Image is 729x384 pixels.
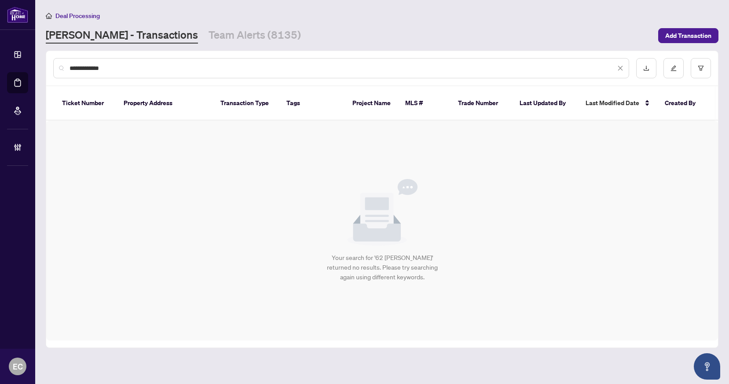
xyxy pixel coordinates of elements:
button: filter [691,58,711,78]
span: EC [13,360,23,373]
th: Transaction Type [213,86,279,121]
span: edit [670,65,677,71]
span: Add Transaction [665,29,711,43]
span: Deal Processing [55,12,100,20]
a: Team Alerts (8135) [209,28,301,44]
span: close [617,65,623,71]
img: Null State Icon [347,179,418,246]
a: [PERSON_NAME] - Transactions [46,28,198,44]
th: MLS # [398,86,451,121]
span: home [46,13,52,19]
th: Ticket Number [55,86,117,121]
button: Open asap [694,353,720,380]
img: logo [7,7,28,23]
button: edit [663,58,684,78]
div: Your search for '62 [PERSON_NAME]' returned no results. Please try searching again using differen... [322,253,442,282]
th: Last Updated By [513,86,579,121]
button: download [636,58,656,78]
th: Trade Number [451,86,513,121]
span: filter [698,65,704,71]
span: download [643,65,649,71]
th: Created By [658,86,711,121]
th: Project Name [345,86,398,121]
th: Last Modified Date [579,86,658,121]
span: Last Modified Date [586,98,639,108]
th: Tags [279,86,345,121]
th: Property Address [117,86,213,121]
button: Add Transaction [658,28,718,43]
